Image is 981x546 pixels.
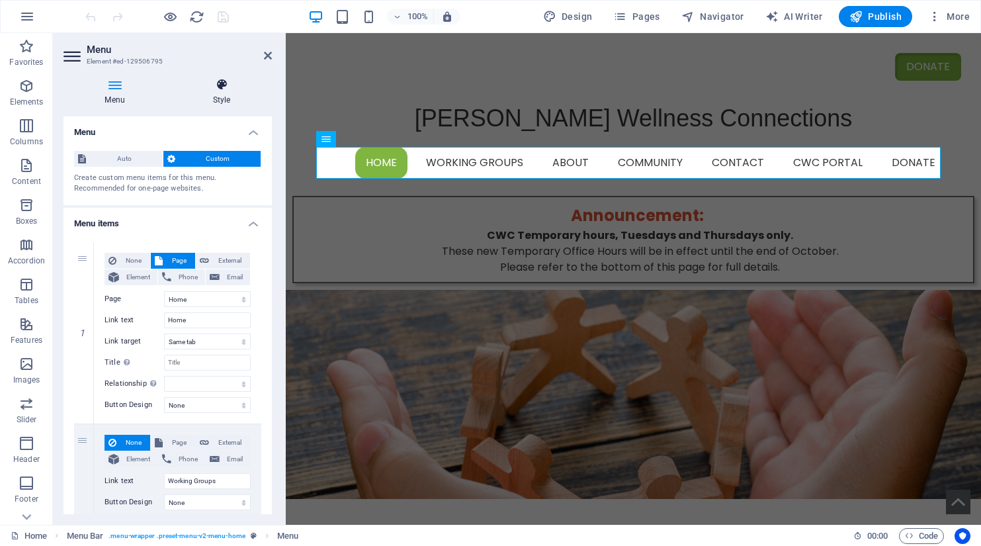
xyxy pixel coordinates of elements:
[105,451,157,467] button: Element
[8,255,45,266] p: Accordion
[171,78,272,106] h4: Style
[387,9,434,24] button: 100%
[175,451,201,467] span: Phone
[17,414,37,425] p: Slider
[74,151,163,167] button: Auto
[189,9,204,24] i: Reload page
[224,451,246,467] span: Email
[164,312,251,328] input: Link text...
[853,528,888,544] h6: Session time
[105,291,164,307] label: Page
[167,253,191,269] span: Page
[196,435,250,451] button: External
[224,269,246,285] span: Email
[765,10,823,23] span: AI Writer
[407,9,428,24] h6: 100%
[105,435,150,451] button: None
[876,531,878,541] span: :
[87,56,245,68] h3: Element #ed-129506795
[108,528,245,544] span: . menu-wrapper .preset-menu-v2-menu-home
[867,528,888,544] span: 00 00
[543,10,593,23] span: Design
[105,355,164,371] label: Title
[13,375,40,385] p: Images
[67,528,299,544] nav: breadcrumb
[64,78,171,106] h4: Menu
[538,6,598,27] button: Design
[67,528,104,544] span: Click to select. Double-click to edit
[213,435,246,451] span: External
[73,328,92,338] em: 1
[206,451,250,467] button: Email
[167,435,191,451] span: Page
[196,253,250,269] button: External
[158,451,205,467] button: Phone
[105,253,150,269] button: None
[158,269,205,285] button: Phone
[151,435,195,451] button: Page
[441,11,453,23] i: On resize automatically adjust zoom level to fit chosen device.
[64,208,272,232] h4: Menu items
[16,216,38,226] p: Boxes
[849,10,902,23] span: Publish
[105,312,164,328] label: Link text
[251,532,257,539] i: This element is a customizable preset
[12,176,41,187] p: Content
[760,6,828,27] button: AI Writer
[955,528,970,544] button: Usercentrics
[277,528,298,544] span: Click to select. Double-click to edit
[15,295,38,306] p: Tables
[64,116,272,140] h4: Menu
[928,10,970,23] span: More
[538,6,598,27] div: Design (Ctrl+Alt+Y)
[11,528,47,544] a: Click to cancel selection. Double-click to open Pages
[105,473,164,489] label: Link text
[123,451,153,467] span: Element
[120,253,146,269] span: None
[164,473,251,489] input: Link text...
[676,6,749,27] button: Navigator
[87,44,272,56] h2: Menu
[105,376,164,392] label: Relationship
[105,494,164,510] label: Button Design
[151,253,195,269] button: Page
[15,494,38,504] p: Footer
[90,151,159,167] span: Auto
[13,454,40,465] p: Header
[839,6,912,27] button: Publish
[120,435,146,451] span: None
[189,9,204,24] button: reload
[123,269,153,285] span: Element
[105,334,164,349] label: Link target
[9,57,43,68] p: Favorites
[162,9,178,24] button: Click here to leave preview mode and continue editing
[206,269,250,285] button: Email
[681,10,744,23] span: Navigator
[105,397,164,413] label: Button Design
[74,173,261,195] div: Create custom menu items for this menu. Recommended for one-page websites.
[899,528,944,544] button: Code
[164,355,251,371] input: Title
[105,269,157,285] button: Element
[179,151,257,167] span: Custom
[905,528,938,544] span: Code
[175,269,201,285] span: Phone
[923,6,975,27] button: More
[10,97,44,107] p: Elements
[163,151,261,167] button: Custom
[10,136,43,147] p: Columns
[608,6,665,27] button: Pages
[613,10,660,23] span: Pages
[213,253,246,269] span: External
[11,335,42,345] p: Features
